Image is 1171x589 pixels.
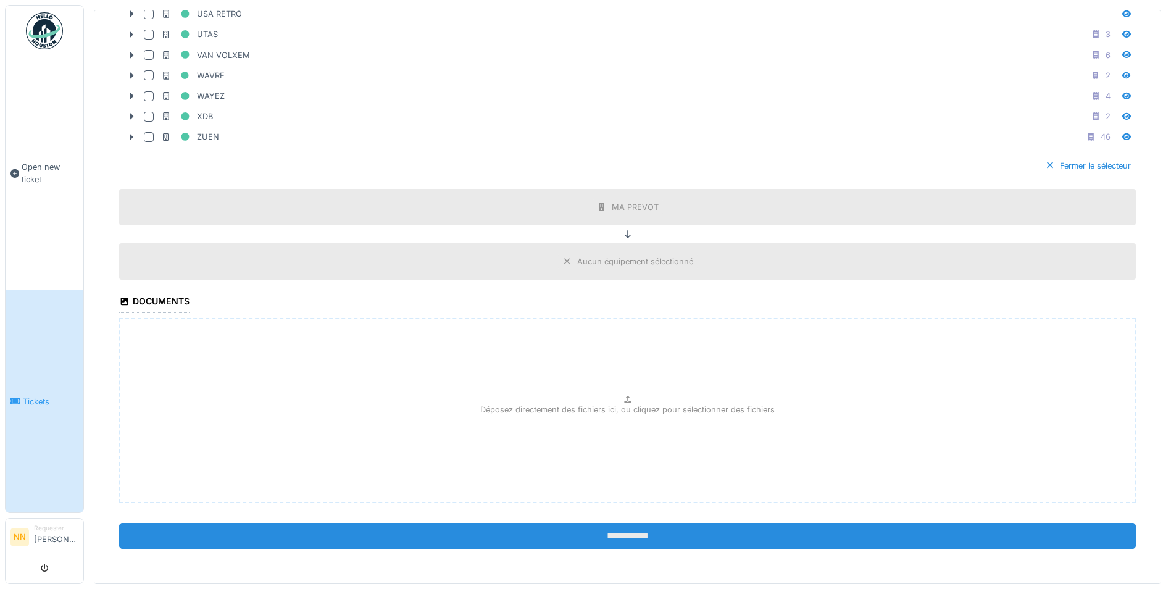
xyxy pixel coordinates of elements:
[161,6,242,22] div: USA RETRO
[161,27,218,42] div: UTAS
[161,68,225,83] div: WAVRE
[1106,28,1111,40] div: 3
[1106,49,1111,61] div: 6
[6,290,83,512] a: Tickets
[34,524,78,550] li: [PERSON_NAME]
[1040,157,1136,174] div: Fermer le sélecteur
[1106,90,1111,102] div: 4
[161,129,219,144] div: ZUEN
[26,12,63,49] img: Badge_color-CXgf-gQk.svg
[34,524,78,533] div: Requester
[161,88,225,104] div: WAYEZ
[612,201,659,213] div: MA PREVOT
[6,56,83,290] a: Open new ticket
[23,396,78,407] span: Tickets
[10,524,78,553] a: NN Requester[PERSON_NAME]
[1106,111,1111,122] div: 2
[161,48,250,63] div: VAN VOLXEM
[161,109,213,124] div: XDB
[1106,70,1111,81] div: 2
[577,256,693,267] div: Aucun équipement sélectionné
[119,292,190,313] div: Documents
[480,404,775,416] p: Déposez directement des fichiers ici, ou cliquez pour sélectionner des fichiers
[10,528,29,546] li: NN
[1101,131,1111,143] div: 46
[22,161,78,185] span: Open new ticket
